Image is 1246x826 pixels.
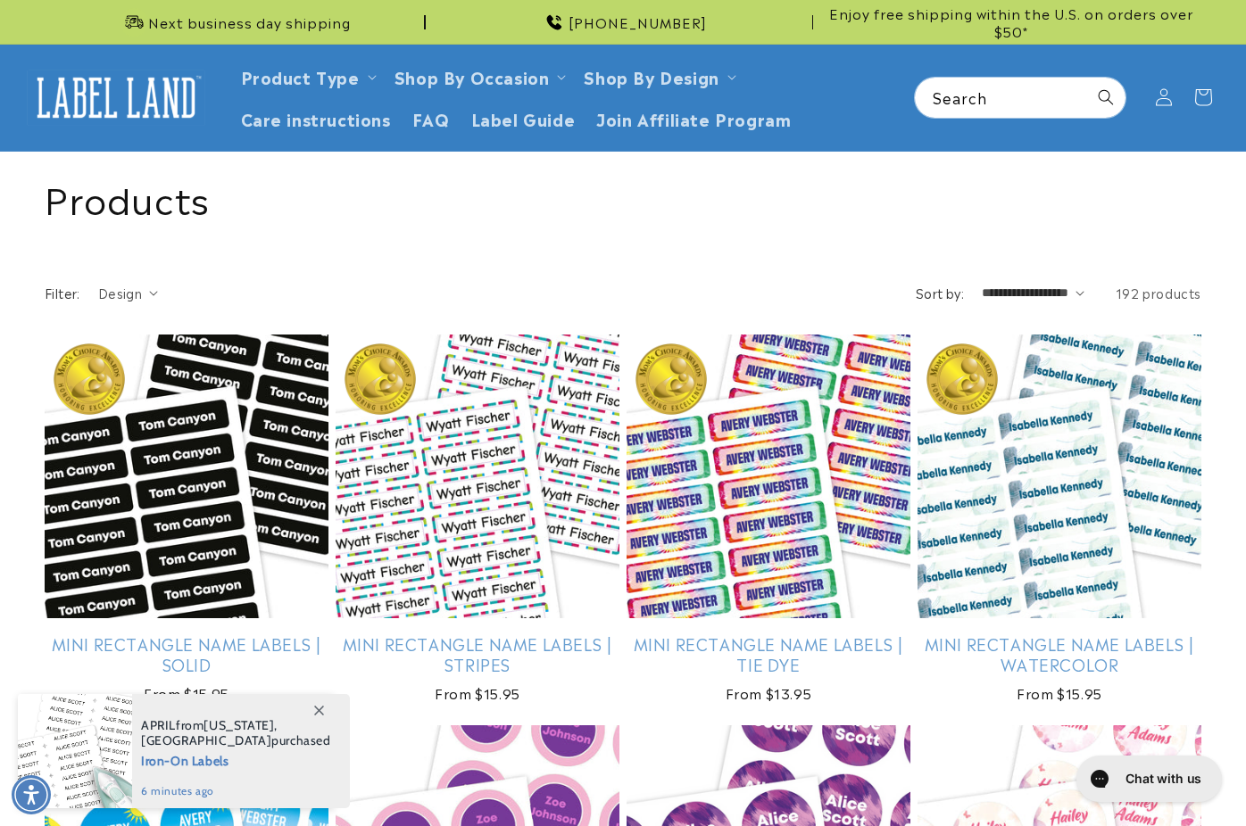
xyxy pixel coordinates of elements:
[230,97,402,139] a: Care instructions
[395,66,550,87] span: Shop By Occasion
[1086,78,1126,117] button: Search
[230,55,384,97] summary: Product Type
[45,633,328,675] a: Mini Rectangle Name Labels | Solid
[916,284,964,301] label: Sort by:
[141,748,331,771] span: Iron-On Labels
[148,13,351,31] span: Next business day shipping
[918,633,1201,675] a: Mini Rectangle Name Labels | Watercolor
[412,108,450,128] span: FAQ
[141,732,271,748] span: [GEOGRAPHIC_DATA]
[1067,749,1228,808] iframe: Gorgias live chat messenger
[596,108,791,128] span: Join Affiliate Program
[384,55,574,97] summary: Shop By Occasion
[584,64,719,88] a: Shop By Design
[627,633,910,675] a: Mini Rectangle Name Labels | Tie Dye
[820,4,1201,39] span: Enjoy free shipping within the U.S. on orders over $50*
[1116,284,1201,301] span: 192 products
[471,108,576,128] span: Label Guide
[98,284,158,302] summary: Design (0 selected)
[336,633,619,675] a: Mini Rectangle Name Labels | Stripes
[569,13,707,31] span: [PHONE_NUMBER]
[461,97,586,139] a: Label Guide
[141,783,331,799] span: 6 minutes ago
[573,55,743,97] summary: Shop By Design
[21,63,212,132] a: Label Land
[402,97,461,139] a: FAQ
[241,108,391,128] span: Care instructions
[45,284,80,302] h2: Filter:
[241,64,360,88] a: Product Type
[141,717,176,733] span: APRIL
[204,717,274,733] span: [US_STATE]
[45,174,1201,220] h1: Products
[27,70,205,125] img: Label Land
[586,97,802,139] a: Join Affiliate Program
[98,284,142,301] span: Design
[141,718,331,748] span: from , purchased
[12,775,51,814] div: Accessibility Menu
